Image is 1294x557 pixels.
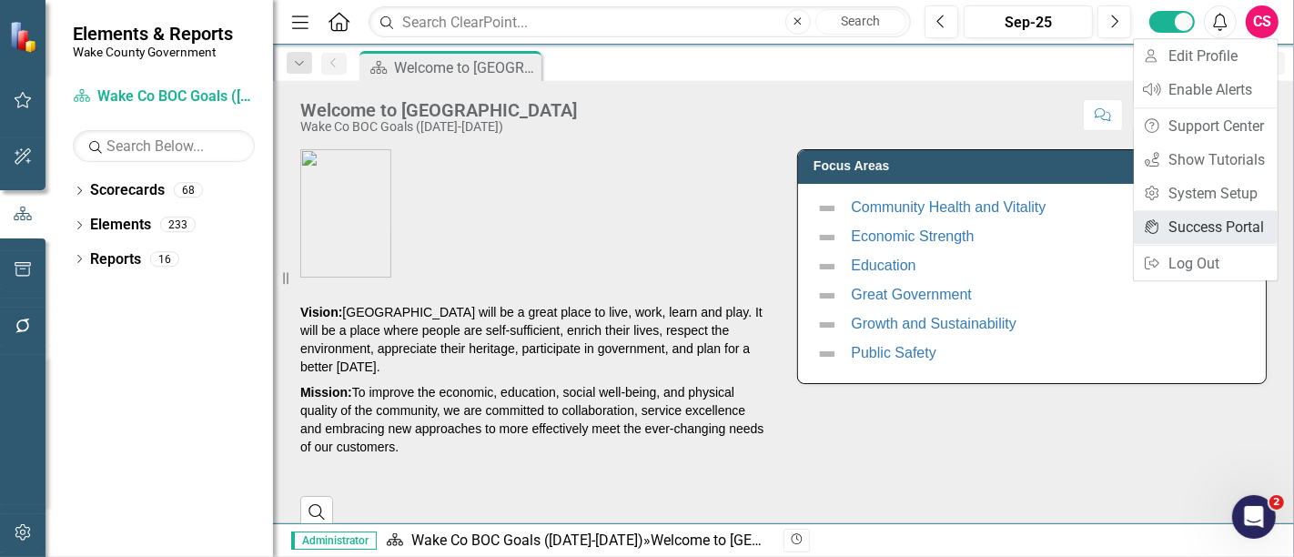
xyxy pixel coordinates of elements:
span: Elements & Reports [73,23,233,45]
button: Search [815,9,906,35]
div: 68 [174,183,203,198]
a: Wake Co BOC Goals ([DATE]-[DATE]) [73,86,255,107]
a: Edit Profile [1134,39,1278,73]
div: Sep-25 [970,12,1087,34]
a: Community Health and Vitality [851,200,1046,216]
button: CS [1246,5,1279,38]
div: Welcome to [GEOGRAPHIC_DATA] [651,532,867,549]
a: Show Tutorials [1134,143,1278,177]
strong: Vision: [300,305,342,319]
span: Administrator [291,532,377,550]
input: Search ClearPoint... [369,6,911,38]
div: » [386,531,770,552]
iframe: Intercom live chat [1232,495,1276,539]
img: Not Defined [816,343,838,365]
img: COLOR%20WITH%20BORDER.jpg [300,149,391,278]
a: Great Government [851,288,972,303]
img: Not Defined [816,197,838,219]
span: [GEOGRAPHIC_DATA] will be a great place to live, work, learn and play. It will be a place where p... [300,305,763,374]
img: ClearPoint Strategy [8,20,41,53]
a: Wake Co BOC Goals ([DATE]-[DATE]) [411,532,643,549]
button: Sep-25 [964,5,1093,38]
strong: Mission: [300,385,352,400]
h3: Focus Areas [814,159,1257,173]
img: Not Defined [816,285,838,307]
a: Economic Strength [851,229,974,245]
a: Scorecards [90,180,165,201]
small: Wake County Government [73,45,233,59]
a: Enable Alerts [1134,73,1278,106]
a: Log Out [1134,247,1278,280]
img: Not Defined [816,227,838,248]
div: Wake Co BOC Goals ([DATE]-[DATE]) [300,120,577,134]
div: Welcome to [GEOGRAPHIC_DATA] [394,56,537,79]
a: Success Portal [1134,210,1278,244]
div: Welcome to [GEOGRAPHIC_DATA] [300,100,577,120]
input: Search Below... [73,130,255,162]
img: Not Defined [816,314,838,336]
a: System Setup [1134,177,1278,210]
span: 2 [1269,495,1284,510]
a: Elements [90,215,151,236]
a: Reports [90,249,141,270]
div: 16 [150,251,179,267]
div: 233 [160,218,196,233]
span: To improve the economic, education, social well-being, and physical quality of the community, we ... [300,385,764,454]
a: Education [851,258,915,274]
span: Search [841,14,880,28]
img: Not Defined [816,256,838,278]
a: Growth and Sustainability [851,317,1016,332]
a: Support Center [1134,109,1278,143]
a: Public Safety [851,346,935,361]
